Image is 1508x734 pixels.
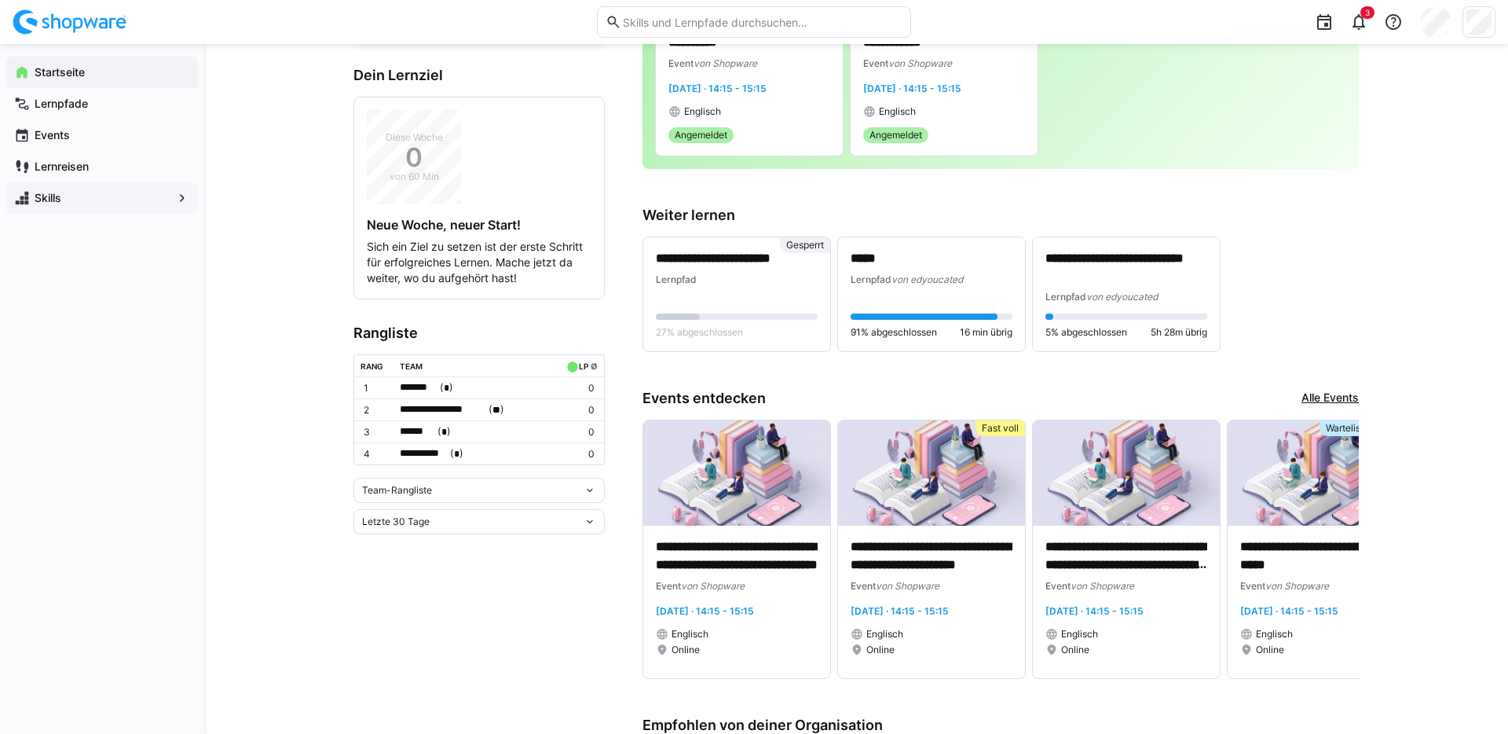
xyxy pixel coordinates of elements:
[437,424,451,440] span: ( )
[1265,580,1329,592] span: von Shopware
[863,83,961,94] span: [DATE] · 14:15 - 15:15
[563,404,595,417] p: 0
[668,83,767,94] span: [DATE] · 14:15 - 15:15
[361,361,383,371] div: Rang
[563,426,595,439] p: 0
[450,446,463,462] span: ( )
[353,325,605,342] h3: Rangliste
[672,644,700,656] span: Online
[1240,580,1265,592] span: Event
[786,239,824,251] span: Gesperrt
[364,382,387,395] p: 1
[563,382,595,395] p: 0
[863,57,888,69] span: Event
[1256,644,1284,656] span: Online
[364,426,387,439] p: 3
[563,448,595,461] p: 0
[879,105,916,118] span: Englisch
[1365,8,1370,17] span: 3
[675,129,727,141] span: Angemeldet
[851,326,937,339] span: 91% abgeschlossen
[362,484,432,497] span: Team-Rangliste
[642,390,766,407] h3: Events entdecken
[694,57,757,69] span: von Shopware
[851,605,949,617] span: [DATE] · 14:15 - 15:15
[684,105,721,118] span: Englisch
[869,129,922,141] span: Angemeldet
[851,273,891,285] span: Lernpfad
[1061,644,1089,656] span: Online
[866,628,903,640] span: Englisch
[851,580,876,592] span: Event
[1240,605,1338,617] span: [DATE] · 14:15 - 15:15
[364,404,387,417] p: 2
[1228,420,1415,526] img: image
[353,67,605,84] h3: Dein Lernziel
[866,644,895,656] span: Online
[440,380,453,396] span: ( )
[888,57,952,69] span: von Shopware
[1151,326,1207,339] span: 5h 28m übrig
[367,239,591,286] p: Sich ein Ziel zu setzen ist der erste Schritt für erfolgreiches Lernen. Mache jetzt da weiter, wo...
[891,273,963,285] span: von edyoucated
[656,273,697,285] span: Lernpfad
[579,361,588,371] div: LP
[1045,326,1127,339] span: 5% abgeschlossen
[982,422,1019,435] span: Fast voll
[642,717,1359,734] h3: Empfohlen von deiner Organisation
[960,326,1012,339] span: 16 min übrig
[362,516,430,528] span: Letzte 30 Tage
[1071,580,1134,592] span: von Shopware
[656,605,754,617] span: [DATE] · 14:15 - 15:15
[672,628,708,640] span: Englisch
[1256,628,1293,640] span: Englisch
[1086,291,1158,303] span: von edyoucated
[591,358,598,372] a: ø
[642,207,1359,224] h3: Weiter lernen
[1326,422,1408,435] span: Warteliste geöffnet
[1045,605,1144,617] span: [DATE] · 14:15 - 15:15
[876,580,939,592] span: von Shopware
[364,448,387,461] p: 4
[1045,580,1071,592] span: Event
[489,402,504,418] span: ( )
[838,420,1025,526] img: image
[400,361,423,371] div: Team
[1301,390,1359,407] a: Alle Events
[656,326,743,339] span: 27% abgeschlossen
[668,57,694,69] span: Event
[656,580,681,592] span: Event
[1061,628,1098,640] span: Englisch
[367,217,591,233] h4: Neue Woche, neuer Start!
[1045,291,1086,303] span: Lernpfad
[643,420,830,526] img: image
[621,15,902,29] input: Skills und Lernpfade durchsuchen…
[681,580,745,592] span: von Shopware
[1033,420,1220,526] img: image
